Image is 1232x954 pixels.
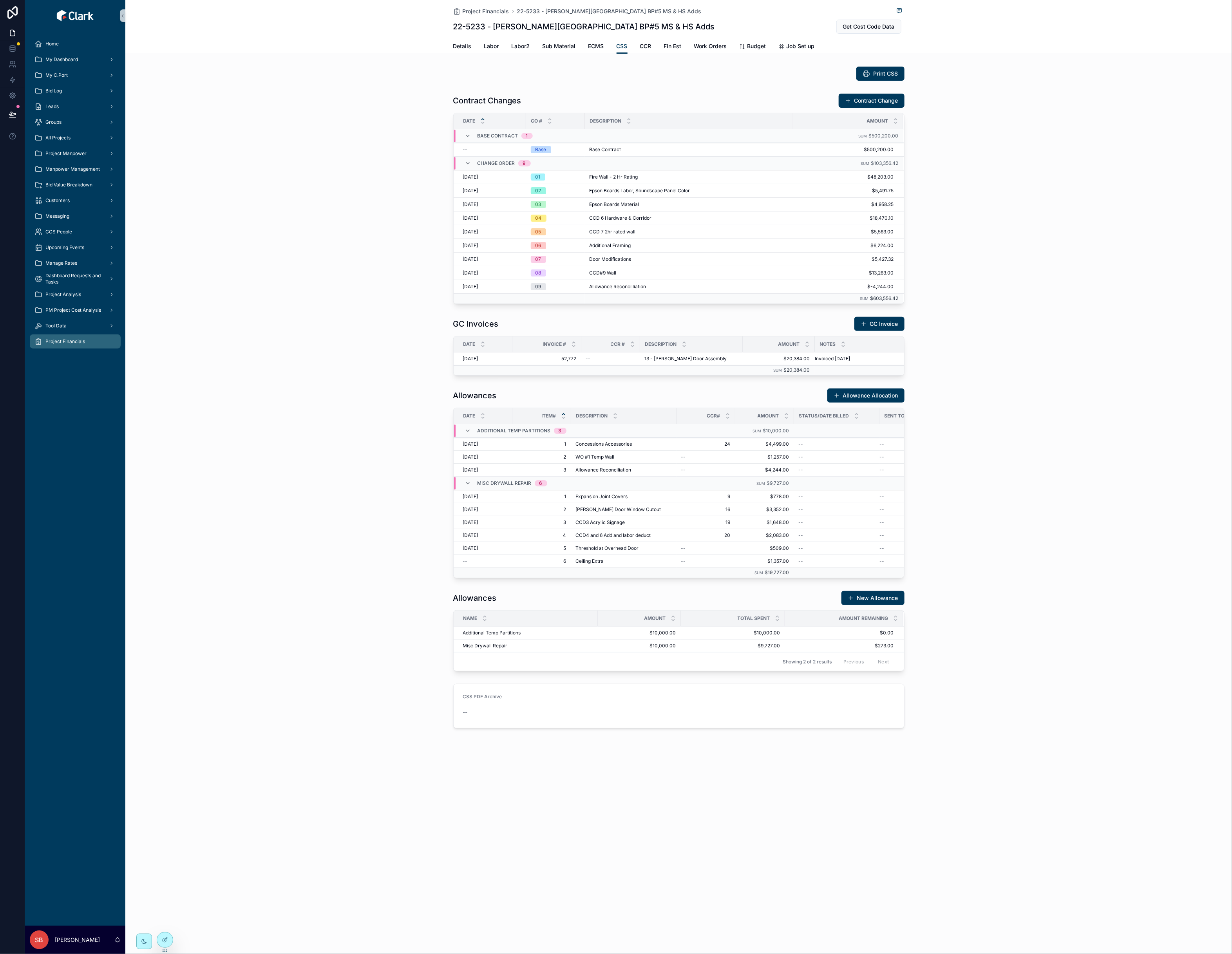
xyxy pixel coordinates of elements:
[586,356,591,362] span: --
[463,174,521,180] a: [DATE]
[463,242,478,249] span: [DATE]
[740,493,789,500] a: $778.00
[576,467,631,473] span: Allowance Reconciliation
[794,270,894,276] a: $13,263.00
[799,519,803,526] span: --
[799,506,875,513] a: --
[30,52,121,67] a: My Dashboard
[531,215,580,222] a: 04
[30,162,121,176] a: Manpower Management
[463,454,508,460] a: [DATE]
[517,558,566,564] span: 6
[517,532,566,538] span: 4
[590,229,636,235] span: CCD 7 2hr rated wall
[740,545,789,551] a: $509.00
[45,338,85,345] span: Project Financials
[45,291,81,298] span: Project Analysis
[576,493,628,500] span: Expansion Joint Covers
[517,519,566,526] span: 3
[799,532,875,538] a: --
[590,242,789,249] a: Additional Framing
[740,467,789,473] span: $4,244.00
[815,356,899,362] a: Invoiced [DATE]
[880,441,942,447] a: --
[517,356,577,362] span: 52,772
[576,441,632,447] span: Concessions Accessories
[590,215,789,221] a: CCD 6 Hardware & Corridor
[45,273,103,285] span: Dashboard Requests and Tasks
[681,532,731,538] a: 20
[880,493,942,500] a: --
[484,39,499,55] a: Labor
[794,215,894,221] span: $18,470.10
[512,42,530,50] span: Labor2
[535,187,541,194] div: 02
[45,197,70,204] span: Customers
[588,42,604,50] span: ECMS
[664,39,682,55] a: Fin Est
[645,356,738,362] a: 13 - [PERSON_NAME] Door Assembly
[30,225,121,239] a: CCS People
[640,39,651,55] a: CCR
[794,256,894,262] a: $5,427.32
[463,284,478,290] span: [DATE]
[799,467,875,473] a: --
[694,39,727,55] a: Work Orders
[799,506,803,513] span: --
[681,467,731,473] a: --
[45,244,84,251] span: Upcoming Events
[463,532,508,538] a: [DATE]
[590,270,617,276] span: CCD#9 Wall
[535,256,541,263] div: 07
[874,70,898,78] span: Print CSS
[478,160,515,166] span: Change Order
[576,441,672,447] a: Concessions Accessories
[799,493,803,500] span: --
[590,229,789,235] a: CCD 7 2hr rated wall
[463,201,478,208] span: [DATE]
[794,242,894,249] span: $6,224.00
[463,558,508,564] a: --
[30,178,121,192] a: Bid Value Breakdown
[590,188,690,194] span: Epson Boards Labor, Soundscape Panel Color
[453,39,472,55] a: Details
[535,228,541,235] div: 05
[517,441,566,447] a: 1
[839,94,905,108] a: Contract Change
[799,441,875,447] a: --
[463,356,478,362] span: [DATE]
[590,242,631,249] span: Additional Framing
[30,68,121,82] a: My C.Port
[681,441,731,447] a: 24
[517,7,702,15] span: 22-5233 - [PERSON_NAME][GEOGRAPHIC_DATA] BP#5 MS & HS Adds
[535,242,541,249] div: 06
[880,441,885,447] span: --
[836,20,901,34] button: Get Cost Code Data
[45,229,72,235] span: CCS People
[617,39,628,54] a: CSS
[681,558,686,564] span: --
[453,7,509,15] a: Project Financials
[880,532,885,538] span: --
[30,272,121,286] a: Dashboard Requests and Tasks
[478,480,532,486] span: Misc Drywall Repair
[815,356,850,362] span: Invoiced [DATE]
[30,115,121,129] a: Groups
[794,188,894,194] a: $5,491.75
[45,119,62,125] span: Groups
[463,506,508,513] a: [DATE]
[535,146,546,153] div: Base
[576,454,672,460] a: WO #1 Temp Wall
[880,558,942,564] a: --
[880,467,942,473] a: --
[517,506,566,513] span: 2
[740,441,789,447] a: $4,499.00
[463,174,478,180] span: [DATE]
[25,31,125,359] div: scrollable content
[453,42,472,50] span: Details
[681,519,731,526] a: 19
